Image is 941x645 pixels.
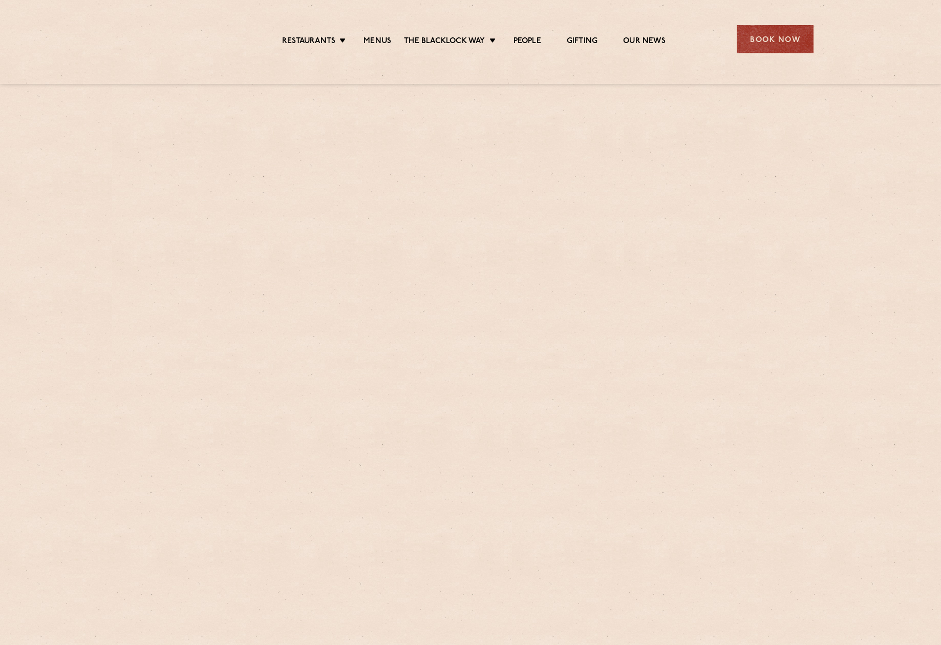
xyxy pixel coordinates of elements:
[404,36,485,48] a: The Blacklock Way
[282,36,335,48] a: Restaurants
[363,36,391,48] a: Menus
[567,36,597,48] a: Gifting
[127,10,216,69] img: svg%3E
[737,25,814,53] div: Book Now
[623,36,666,48] a: Our News
[514,36,541,48] a: People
